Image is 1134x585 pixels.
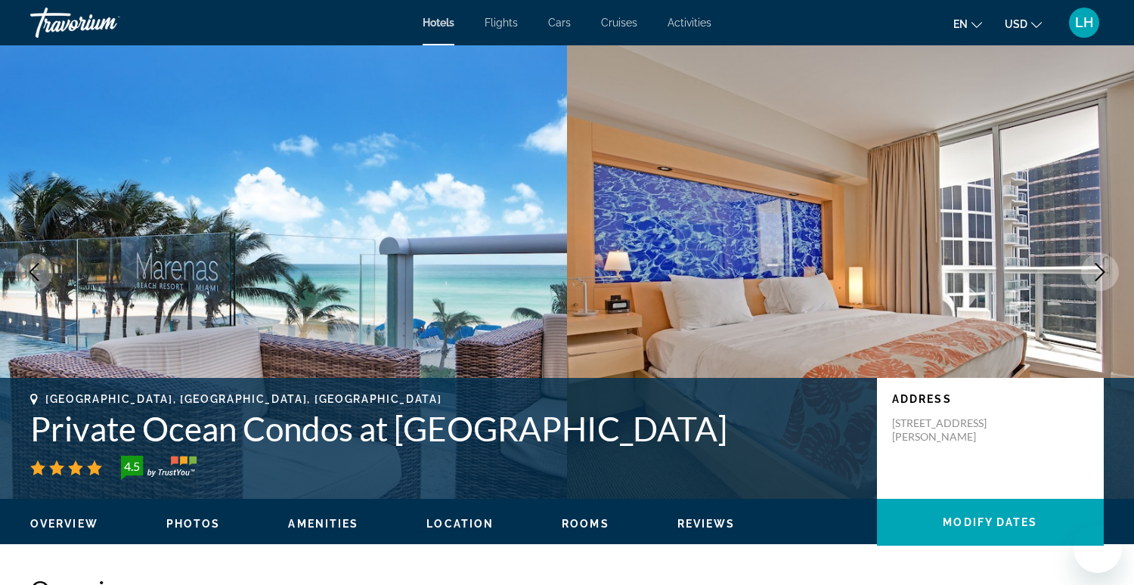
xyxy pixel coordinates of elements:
[166,518,221,530] span: Photos
[30,518,98,530] span: Overview
[1005,13,1042,35] button: Change currency
[562,517,609,531] button: Rooms
[288,517,358,531] button: Amenities
[426,518,494,530] span: Location
[1074,525,1122,573] iframe: Button to launch messaging window
[426,517,494,531] button: Location
[953,18,968,30] span: en
[1005,18,1027,30] span: USD
[677,518,736,530] span: Reviews
[1075,15,1093,30] span: LH
[15,253,53,291] button: Previous image
[548,17,571,29] a: Cars
[1064,7,1104,39] button: User Menu
[1081,253,1119,291] button: Next image
[953,13,982,35] button: Change language
[45,393,442,405] span: [GEOGRAPHIC_DATA], [GEOGRAPHIC_DATA], [GEOGRAPHIC_DATA]
[892,393,1089,405] p: Address
[485,17,518,29] a: Flights
[288,518,358,530] span: Amenities
[892,416,1013,444] p: [STREET_ADDRESS][PERSON_NAME]
[943,516,1037,528] span: Modify Dates
[601,17,637,29] a: Cruises
[562,518,609,530] span: Rooms
[30,3,181,42] a: Travorium
[677,517,736,531] button: Reviews
[30,409,862,448] h1: Private Ocean Condos at [GEOGRAPHIC_DATA]
[30,517,98,531] button: Overview
[877,499,1104,546] button: Modify Dates
[668,17,711,29] a: Activities
[121,456,197,480] img: trustyou-badge-hor.svg
[166,517,221,531] button: Photos
[423,17,454,29] a: Hotels
[116,457,147,475] div: 4.5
